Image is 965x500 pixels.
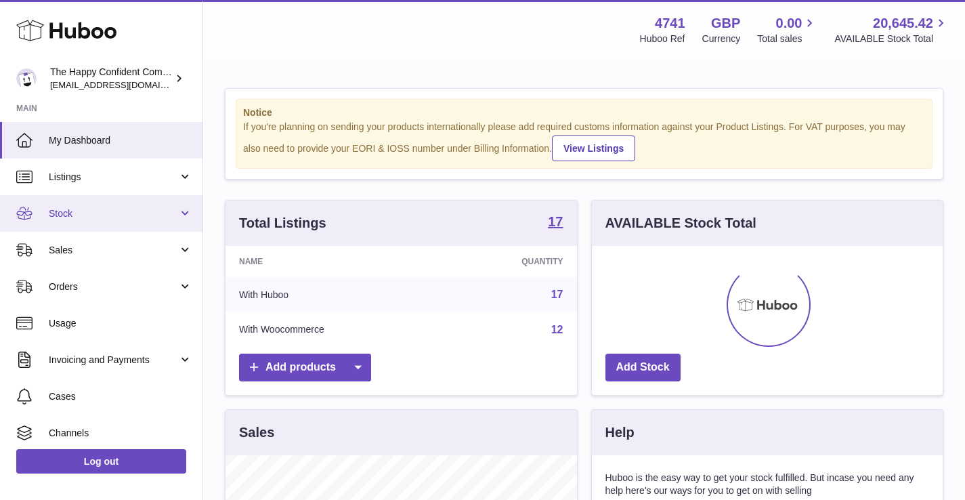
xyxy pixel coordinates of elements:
[49,390,192,403] span: Cases
[711,14,740,33] strong: GBP
[226,312,444,348] td: With Woocommerce
[776,14,802,33] span: 0.00
[239,423,274,442] h3: Sales
[757,33,817,45] span: Total sales
[49,317,192,330] span: Usage
[49,427,192,440] span: Channels
[552,136,635,161] a: View Listings
[49,207,178,220] span: Stock
[605,423,635,442] h3: Help
[49,171,178,184] span: Listings
[49,280,178,293] span: Orders
[548,215,563,231] a: 17
[239,354,371,381] a: Add products
[49,354,178,367] span: Invoicing and Payments
[49,134,192,147] span: My Dashboard
[243,121,925,161] div: If you're planning on sending your products internationally please add required customs informati...
[226,246,444,277] th: Name
[834,33,949,45] span: AVAILABLE Stock Total
[702,33,741,45] div: Currency
[834,14,949,45] a: 20,645.42 AVAILABLE Stock Total
[551,324,563,335] a: 12
[16,449,186,474] a: Log out
[50,66,172,91] div: The Happy Confident Company
[605,472,930,497] p: Huboo is the easy way to get your stock fulfilled. But incase you need any help here's our ways f...
[444,246,577,277] th: Quantity
[757,14,817,45] a: 0.00 Total sales
[605,354,681,381] a: Add Stock
[655,14,685,33] strong: 4741
[49,244,178,257] span: Sales
[548,215,563,228] strong: 17
[551,289,563,300] a: 17
[243,106,925,119] strong: Notice
[605,214,756,232] h3: AVAILABLE Stock Total
[239,214,326,232] h3: Total Listings
[226,277,444,312] td: With Huboo
[16,68,37,89] img: contact@happyconfident.com
[640,33,685,45] div: Huboo Ref
[873,14,933,33] span: 20,645.42
[50,79,199,90] span: [EMAIL_ADDRESS][DOMAIN_NAME]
